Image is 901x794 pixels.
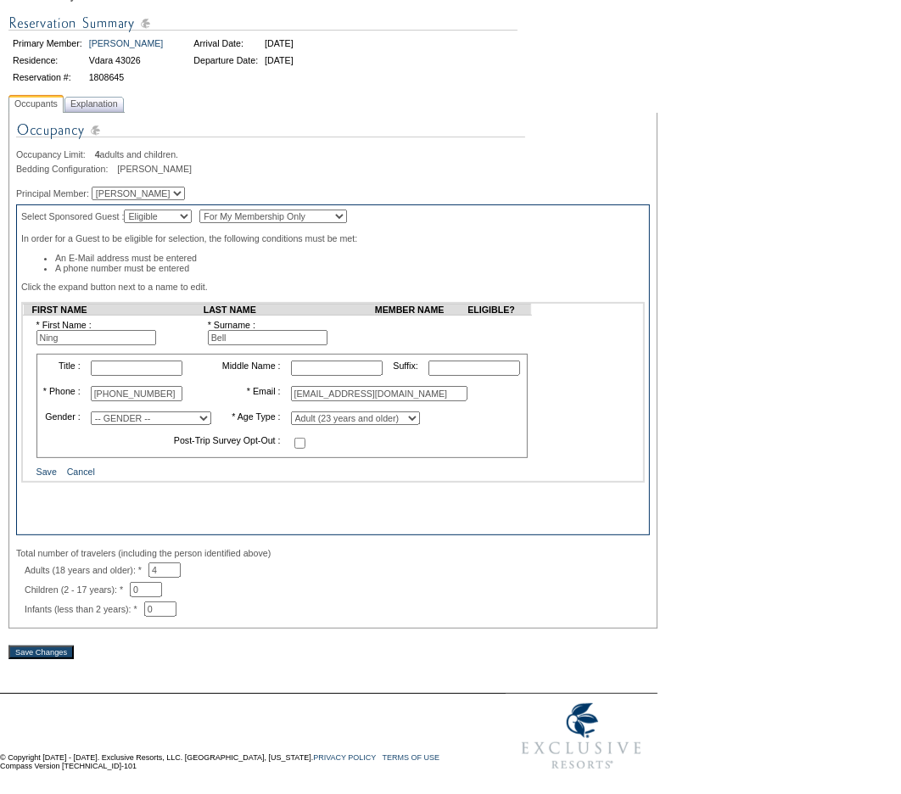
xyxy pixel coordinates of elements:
td: ELIGIBLE? [467,305,531,316]
span: [PERSON_NAME] [117,164,192,174]
span: Principal Member: [16,188,89,198]
span: Occupants [11,95,61,113]
span: 4 [95,149,100,159]
div: Total number of travelers (including the person identified above) [16,548,650,558]
td: * Surname : [204,316,375,350]
span: Occupancy Limit: [16,149,92,159]
li: An E-Mail address must be entered [55,253,645,263]
td: Vdara 43026 [87,53,166,68]
li: A phone number must be entered [55,263,645,273]
td: * Phone : [39,382,85,405]
td: Departure Date: [191,53,260,68]
span: Bedding Configuration: [16,164,115,174]
td: LAST NAME [204,305,375,316]
td: * Age Type : [217,407,284,429]
td: Suffix: [389,356,423,380]
td: Residence: [10,53,85,68]
td: FIRST NAME [32,305,204,316]
td: Reservation #: [10,70,85,85]
td: [DATE] [262,53,296,68]
span: Children (2 - 17 years): * [25,584,130,595]
td: * Email : [217,382,284,405]
a: TERMS OF USE [383,753,440,762]
td: 1808645 [87,70,166,85]
td: Arrival Date: [191,36,260,51]
td: Gender : [39,407,85,429]
a: PRIVACY POLICY [313,753,376,762]
img: Exclusive Resorts [506,694,658,779]
td: Primary Member: [10,36,85,51]
td: Post-Trip Survey Opt-Out : [39,431,285,456]
td: * First Name : [32,316,204,350]
span: Infants (less than 2 years): * [25,604,144,614]
input: Save Changes [8,646,74,659]
img: Reservation Summary [8,13,518,34]
img: Occupancy [16,120,525,149]
a: [PERSON_NAME] [89,38,164,48]
td: Middle Name : [217,356,284,380]
td: [DATE] [262,36,296,51]
td: MEMBER NAME [375,305,467,316]
span: Adults (18 years and older): * [25,565,148,575]
a: Save [36,467,57,477]
div: Select Sponsored Guest : In order for a Guest to be eligible for selection, the following conditi... [16,204,650,535]
span: Explanation [67,95,121,113]
div: adults and children. [16,149,650,159]
td: Title : [39,356,85,380]
a: Cancel [67,467,95,477]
